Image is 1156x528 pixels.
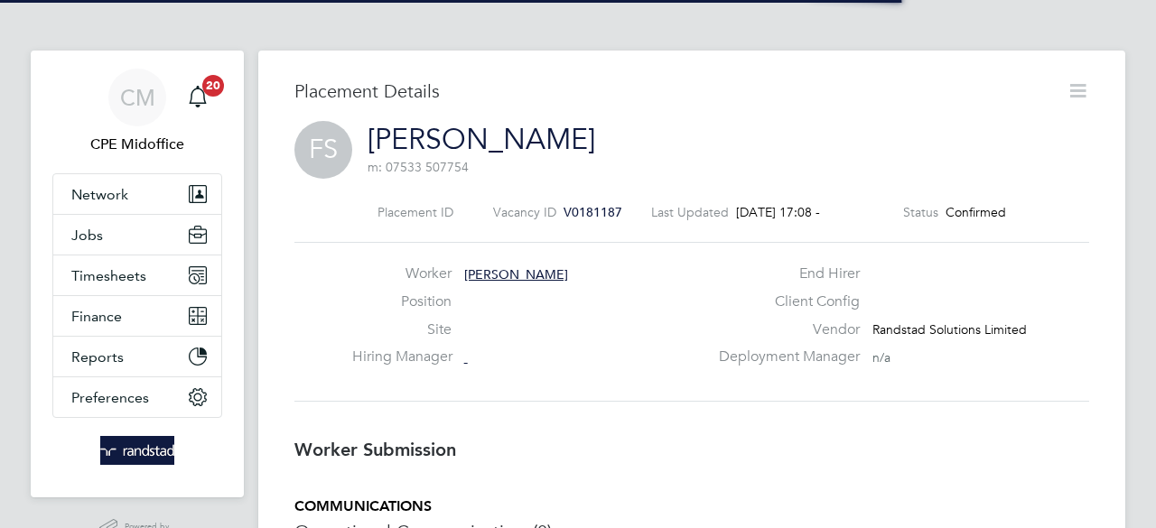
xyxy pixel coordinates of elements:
[71,186,128,203] span: Network
[53,255,221,295] button: Timesheets
[872,349,890,366] span: n/a
[120,86,155,109] span: CM
[352,264,452,283] label: Worker
[71,227,103,244] span: Jobs
[71,389,149,406] span: Preferences
[708,264,860,283] label: End Hirer
[71,267,146,284] span: Timesheets
[180,69,216,126] a: 20
[708,292,860,311] label: Client Config
[564,204,622,220] span: V0181187
[100,436,175,465] img: randstad-logo-retina.png
[708,347,860,366] label: Deployment Manager
[903,204,938,220] label: Status
[52,134,222,155] span: CPE Midoffice
[202,75,224,97] span: 20
[872,321,1027,338] span: Randstad Solutions Limited
[946,204,1006,220] span: Confirmed
[736,204,820,220] span: [DATE] 17:08 -
[31,51,244,497] nav: Main navigation
[294,121,352,179] span: FS
[352,320,452,339] label: Site
[53,296,221,336] button: Finance
[294,79,1053,103] h3: Placement Details
[53,215,221,255] button: Jobs
[368,122,595,157] a: [PERSON_NAME]
[53,337,221,376] button: Reports
[493,204,556,220] label: Vacancy ID
[464,266,568,283] span: [PERSON_NAME]
[53,377,221,417] button: Preferences
[71,308,122,325] span: Finance
[71,348,124,366] span: Reports
[52,69,222,155] a: CMCPE Midoffice
[52,436,222,465] a: Go to home page
[53,174,221,214] button: Network
[708,320,860,339] label: Vendor
[651,204,729,220] label: Last Updated
[294,497,1089,516] h5: COMMUNICATIONS
[294,439,456,460] b: Worker Submission
[368,159,469,175] span: m: 07533 507754
[378,204,453,220] label: Placement ID
[352,292,452,311] label: Position
[352,347,452,366] label: Hiring Manager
